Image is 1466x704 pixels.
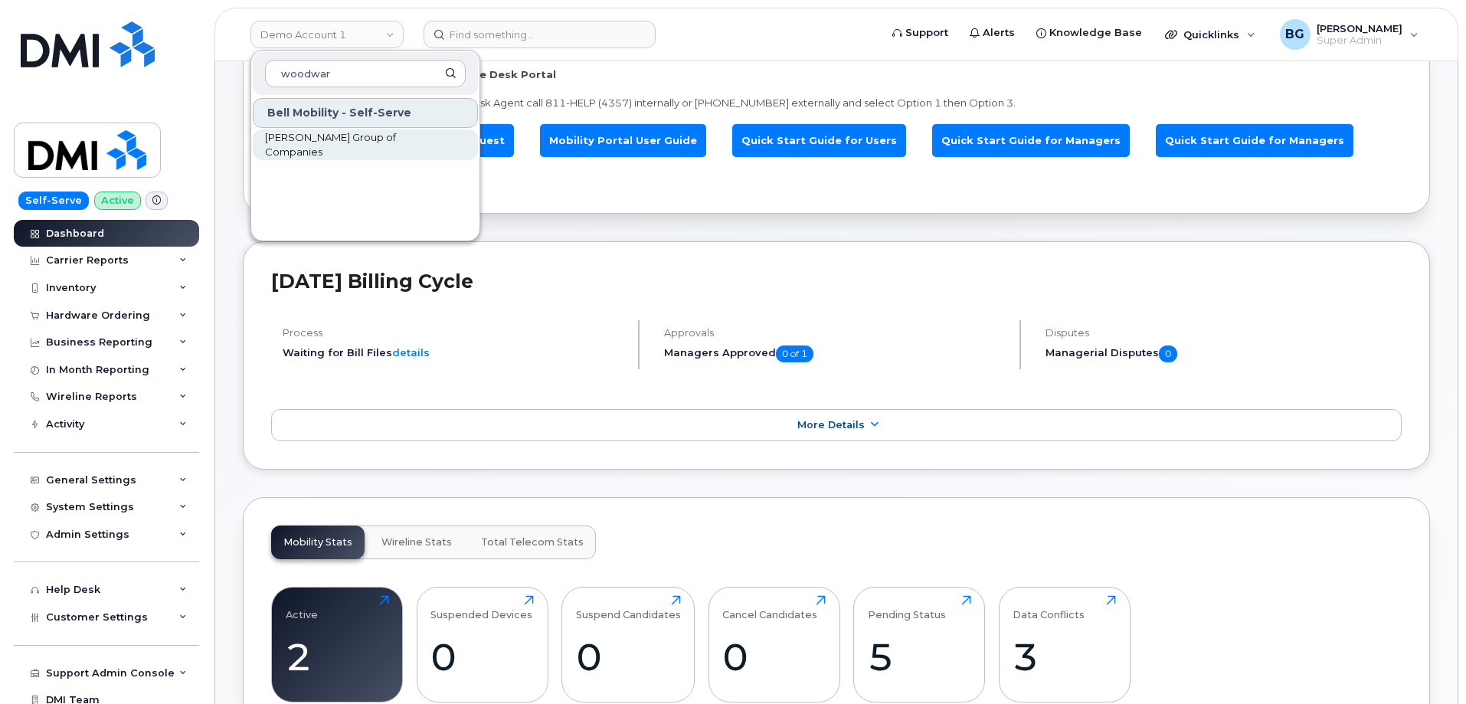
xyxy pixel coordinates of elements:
[664,345,1006,362] h5: Managers Approved
[381,536,452,548] span: Wireline Stats
[392,346,430,359] a: details
[1317,22,1402,34] span: [PERSON_NAME]
[540,124,706,157] a: Mobility Portal User Guide
[1317,34,1402,47] span: Super Admin
[776,345,813,362] span: 0 of 1
[732,124,906,157] a: Quick Start Guide for Users
[664,327,1006,339] h4: Approvals
[868,595,971,693] a: Pending Status5
[1013,595,1085,621] div: Data Conflicts
[722,595,817,621] div: Cancel Candidates
[253,98,478,128] div: Bell Mobility - Self-Serve
[1013,595,1116,693] a: Data Conflicts3
[797,419,865,431] span: More Details
[286,634,389,679] div: 2
[1285,25,1304,44] span: BG
[722,595,826,693] a: Cancel Candidates0
[882,18,959,48] a: Support
[271,67,1402,82] p: Welcome to the Mobile Device Service Desk Portal
[576,595,681,693] a: Suspend Candidates0
[1269,19,1429,50] div: Bill Geary
[1013,634,1116,679] div: 3
[722,634,826,679] div: 0
[1154,19,1266,50] div: Quicklinks
[271,96,1402,110] p: To speak with a Mobile Device Service Desk Agent call 811-HELP (4357) internally or [PHONE_NUMBER...
[253,129,478,160] a: [PERSON_NAME] Group of Companies
[286,595,318,621] div: Active
[265,130,441,160] span: [PERSON_NAME] Group of Companies
[1159,345,1177,362] span: 0
[424,21,656,48] input: Find something...
[959,18,1026,48] a: Alerts
[1049,25,1142,41] span: Knowledge Base
[481,536,584,548] span: Total Telecom Stats
[983,25,1015,41] span: Alerts
[1156,124,1353,157] a: Quick Start Guide for Managers
[1183,28,1239,41] span: Quicklinks
[430,634,534,679] div: 0
[283,345,625,360] li: Waiting for Bill Files
[932,124,1130,157] a: Quick Start Guide for Managers
[430,595,532,621] div: Suspended Devices
[1046,327,1402,339] h4: Disputes
[283,327,625,339] h4: Process
[1026,18,1153,48] a: Knowledge Base
[576,595,681,621] div: Suspend Candidates
[265,60,466,87] input: Search
[868,595,946,621] div: Pending Status
[868,634,971,679] div: 5
[1046,345,1402,362] h5: Managerial Disputes
[430,595,534,693] a: Suspended Devices0
[271,270,1402,293] h2: [DATE] Billing Cycle
[286,595,389,693] a: Active2
[905,25,948,41] span: Support
[576,634,681,679] div: 0
[250,21,404,48] a: Demo Account 1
